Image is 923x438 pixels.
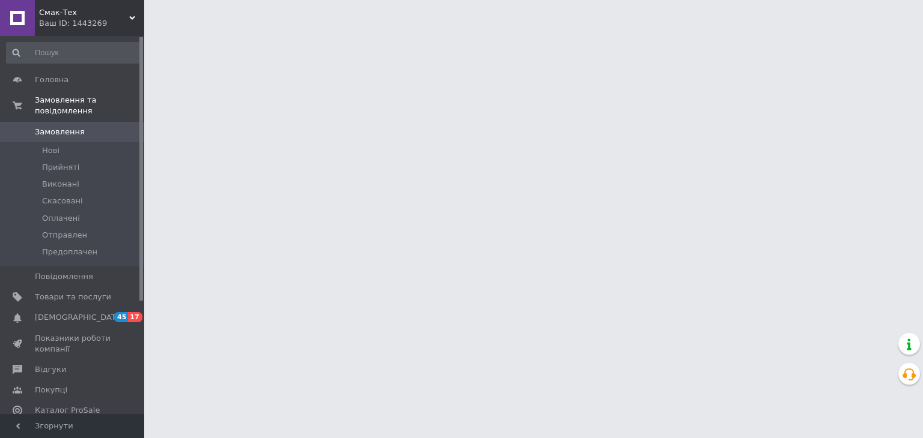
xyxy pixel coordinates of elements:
[35,405,100,416] span: Каталог ProSale
[42,247,97,257] span: Предоплачен
[42,213,80,224] span: Оплачені
[35,74,69,85] span: Головна
[35,385,67,395] span: Покупці
[42,196,83,206] span: Скасовані
[6,42,142,64] input: Пошук
[39,7,129,18] span: Смак-Тех
[42,162,79,173] span: Прийняті
[35,364,66,375] span: Відгуки
[35,333,111,355] span: Показники роботи компанії
[42,179,79,190] span: Виконані
[35,127,85,137] span: Замовлення
[128,312,142,322] span: 17
[35,95,144,116] span: Замовлення та повідомлення
[39,18,144,29] div: Ваш ID: 1443269
[35,312,124,323] span: [DEMOGRAPHIC_DATA]
[42,145,59,156] span: Нові
[35,292,111,302] span: Товари та послуги
[35,271,93,282] span: Повідомлення
[42,230,87,241] span: Отправлен
[114,312,128,322] span: 45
